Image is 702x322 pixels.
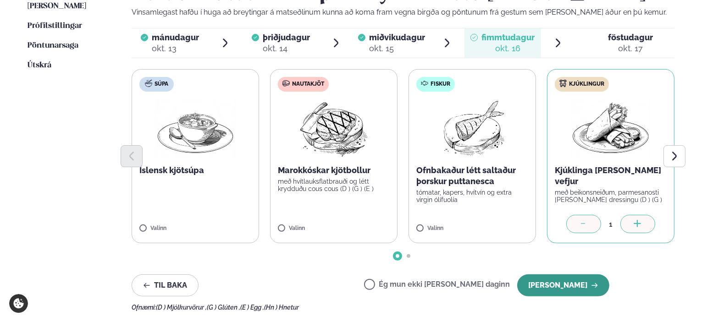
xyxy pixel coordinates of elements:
p: Ofnbakaður létt saltaður þorskur puttanesca [416,165,528,187]
p: með beikonsneiðum, parmesanosti [PERSON_NAME] dressingu (D ) (G ) [555,189,667,203]
button: [PERSON_NAME] [517,274,609,296]
img: Wraps.png [570,99,651,158]
span: [PERSON_NAME] [28,2,86,10]
span: (G ) Glúten , [207,304,240,311]
span: Go to slide 2 [407,254,410,258]
div: Ofnæmi: [132,304,674,311]
img: beef.svg [282,80,290,87]
span: fimmtudagur [481,33,535,42]
span: þriðjudagur [263,33,310,42]
img: fish.svg [421,80,428,87]
span: Kjúklingur [569,81,604,88]
button: Til baka [132,274,199,296]
span: Prófílstillingar [28,22,82,30]
span: föstudagur [608,33,653,42]
span: miðvikudagur [369,33,425,42]
img: Fish.png [432,99,513,158]
p: Vinsamlegast hafðu í huga að breytingar á matseðlinum kunna að koma fram vegna birgða og pöntunum... [132,7,674,18]
div: okt. 13 [152,43,199,54]
p: Kjúklinga [PERSON_NAME] vefjur [555,165,667,187]
div: okt. 15 [369,43,425,54]
a: Útskrá [28,60,51,71]
img: chicken.svg [559,80,567,87]
div: okt. 14 [263,43,310,54]
span: Útskrá [28,61,51,69]
button: Next slide [663,145,685,167]
span: Nautakjöt [292,81,324,88]
span: mánudagur [152,33,199,42]
img: soup.svg [145,80,152,87]
a: Prófílstillingar [28,21,82,32]
p: tómatar, kapers, hvítvín og extra virgin ólífuolía [416,189,528,203]
img: Soup.png [155,99,236,158]
button: Previous slide [121,145,143,167]
a: [PERSON_NAME] [28,1,86,12]
p: Íslensk kjötsúpa [139,165,251,176]
img: Beef-Meat.png [293,99,375,158]
div: 1 [601,219,620,229]
a: Cookie settings [9,294,28,313]
p: Marokkóskar kjötbollur [278,165,390,176]
span: (E ) Egg , [240,304,264,311]
span: (D ) Mjólkurvörur , [156,304,207,311]
a: Pöntunarsaga [28,40,78,51]
div: okt. 17 [608,43,653,54]
span: (Hn ) Hnetur [264,304,299,311]
span: Fiskur [431,81,450,88]
p: með hvítlauksflatbrauði og létt krydduðu cous cous (D ) (G ) (E ) [278,178,390,192]
span: Go to slide 1 [396,254,399,258]
span: Súpa [155,81,168,88]
div: okt. 16 [481,43,535,54]
span: Pöntunarsaga [28,42,78,49]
